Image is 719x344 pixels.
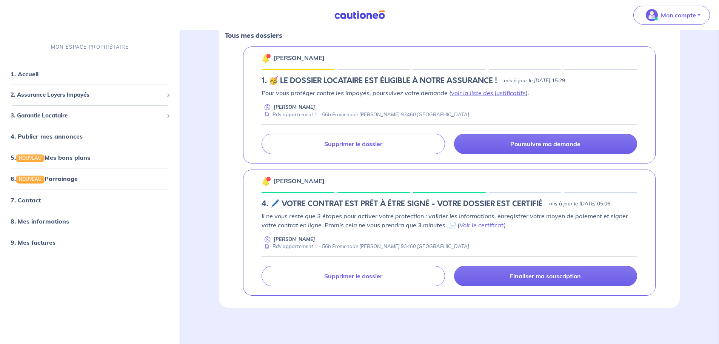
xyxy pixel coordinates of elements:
[11,175,78,182] a: 6.NOUVEAUParrainage
[3,171,177,186] div: 6.NOUVEAUParrainage
[262,76,637,85] div: state: ELIGIBILITY-RESULT-IN-PROGRESS, Context: NEW,MAYBE-CERTIFICATE,ALONE,LESSOR-DOCUMENTS
[262,111,469,118] div: Rdv appartement 1 - 56b Promenade [PERSON_NAME] 93460 [GEOGRAPHIC_DATA]
[262,199,637,208] div: state: CONTRACT-INFO-IN-PROGRESS, Context: NEW,CHOOSE-CERTIFICATE,ALONE,LESSOR-DOCUMENTS
[500,77,565,85] p: - mis à jour le [DATE] 15:29
[545,200,610,208] p: - mis à jour le [DATE] 05:06
[274,176,325,185] p: [PERSON_NAME]
[451,89,526,97] a: voir la liste des justificatifs
[3,129,177,144] div: 4. Publier mes annonces
[262,54,271,63] img: 🔔
[262,134,445,154] a: Supprimer le dossier
[3,108,177,123] div: 3. Garantie Locataire
[646,9,658,21] img: illu_account_valid_menu.svg
[3,150,177,165] div: 5.NOUVEAUMes bons plans
[274,103,315,111] p: [PERSON_NAME]
[11,133,83,140] a: 4. Publier mes annonces
[3,193,177,208] div: 7. Contact
[262,177,271,186] img: 🔔
[3,88,177,102] div: 2. Assurance Loyers Impayés
[454,134,637,154] a: Poursuivre ma demande
[262,88,637,97] p: Pour vous protéger contre les impayés, poursuivez votre demande ( ).
[661,11,696,20] p: Mon compte
[633,6,710,25] button: illu_account_valid_menu.svgMon compte
[11,111,163,120] span: 3. Garantie Locataire
[11,70,38,78] a: 1. Accueil
[262,243,469,250] div: Rdv appartement 1 - 56b Promenade [PERSON_NAME] 93460 [GEOGRAPHIC_DATA]
[274,236,315,243] p: [PERSON_NAME]
[262,199,542,208] h5: 4. 🖊️ VOTRE CONTRAT EST PRÊT À ÊTRE SIGNÉ - VOTRE DOSSIER EST CERTIFIÉ
[11,154,90,161] a: 5.NOUVEAUMes bons plans
[225,31,674,40] p: Tous mes dossiers
[3,66,177,82] div: 1. Accueil
[459,221,504,229] a: Voir le certificat
[11,91,163,99] span: 2. Assurance Loyers Impayés
[262,266,445,286] a: Supprimer le dossier
[3,214,177,229] div: 8. Mes informations
[510,272,581,280] p: Finaliser ma souscription
[274,53,325,62] p: [PERSON_NAME]
[3,235,177,250] div: 9. Mes factures
[262,76,497,85] h5: 1.︎ 🥳 LE DOSSIER LOCATAIRE EST ÉLIGIBLE À NOTRE ASSURANCE !
[331,10,388,20] img: Cautioneo
[11,239,55,246] a: 9. Mes factures
[324,140,382,148] p: Supprimer le dossier
[262,211,637,230] p: Il ne vous reste que 3 étapes pour activer votre protection : valider les informations, enregistr...
[510,140,580,148] p: Poursuivre ma demande
[324,272,382,280] p: Supprimer le dossier
[11,196,41,204] a: 7. Contact
[454,266,637,286] a: Finaliser ma souscription
[51,43,129,51] p: MON ESPACE PROPRIÉTAIRE
[11,218,69,225] a: 8. Mes informations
